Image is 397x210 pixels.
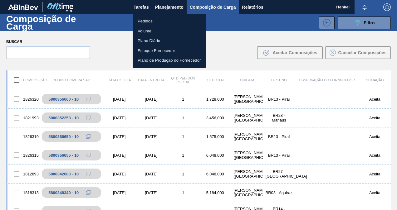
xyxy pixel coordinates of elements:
[133,46,206,56] a: Estoque Fornecedor
[133,16,206,26] a: Pedidos
[133,26,206,36] a: Volume
[133,55,206,65] a: Plano de Produção do Fornecedor
[133,36,206,46] a: Plano Diário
